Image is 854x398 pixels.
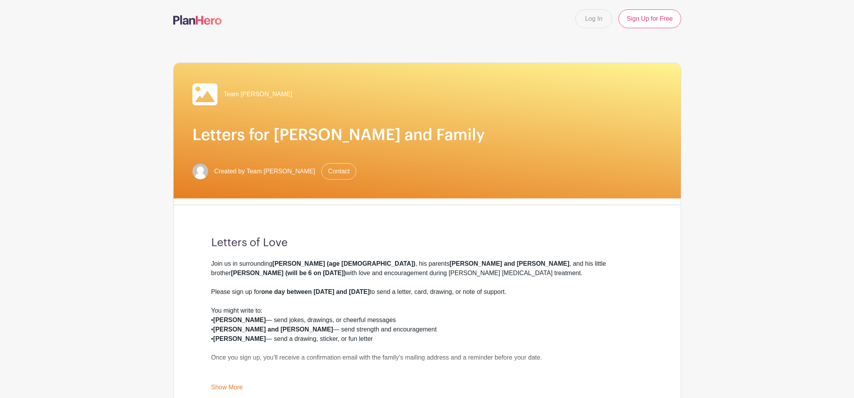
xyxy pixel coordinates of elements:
[192,164,208,179] img: default-ce2991bfa6775e67f084385cd625a349d9dcbb7a52a09fb2fda1e96e2d18dcdb.png
[192,126,662,144] h1: Letters for [PERSON_NAME] and Family
[211,287,643,306] div: Please sign up for to send a letter, card, drawing, or note of support.
[231,270,346,276] strong: [PERSON_NAME] (will be 6 on [DATE])
[211,259,643,287] div: Join us in surrounding , his parents , and his little brother with love and encouragement during ...
[211,372,643,391] div: Thank you for helping bring light to their days. 💛
[450,260,569,267] strong: [PERSON_NAME] and [PERSON_NAME]
[214,167,315,176] span: Created by Team [PERSON_NAME]
[211,353,643,372] div: Once you sign up, you’ll receive a confirmation email with the family’s mailing address and a rem...
[213,335,266,342] strong: [PERSON_NAME]
[272,260,415,267] strong: [PERSON_NAME] (age [DEMOGRAPHIC_DATA])
[261,288,370,295] strong: one day between [DATE] and [DATE]
[575,9,612,28] a: Log In
[224,90,292,99] span: Team [PERSON_NAME]
[321,163,356,180] a: Contact
[211,236,643,250] h3: Letters of Love
[618,9,681,28] a: Sign Up for Free
[211,384,243,394] a: Show More
[211,306,643,353] div: You might write to: • — send jokes, drawings, or cheerful messages • — send strength and encourag...
[173,15,222,25] img: logo-507f7623f17ff9eddc593b1ce0a138ce2505c220e1c5a4e2b4648c50719b7d32.svg
[213,326,333,333] strong: [PERSON_NAME] and [PERSON_NAME]
[213,317,266,323] strong: [PERSON_NAME]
